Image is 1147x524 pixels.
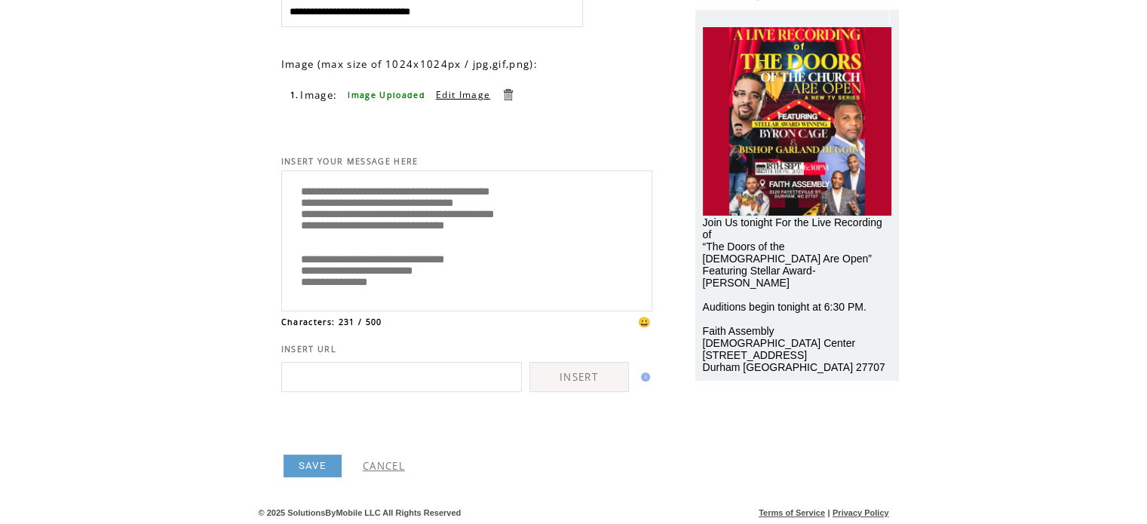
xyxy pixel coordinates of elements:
[290,90,299,100] span: 1.
[300,88,337,102] span: Image:
[281,57,538,71] span: Image (max size of 1024x1024px / jpg,gif,png):
[436,88,490,101] a: Edit Image
[281,317,382,327] span: Characters: 231 / 500
[348,90,425,100] span: Image Uploaded
[636,372,650,382] img: help.gif
[363,459,405,473] a: CANCEL
[703,216,885,373] span: Join Us tonight For the Live Recording of “The Doors of the [DEMOGRAPHIC_DATA] Are Open” Featurin...
[259,508,462,517] span: © 2025 SolutionsByMobile LLC All Rights Reserved
[529,362,629,392] a: INSERT
[281,344,336,354] span: INSERT URL
[833,508,889,517] a: Privacy Policy
[638,315,652,329] span: 😀
[284,455,342,477] a: SAVE
[827,508,830,517] span: |
[281,156,419,167] span: INSERT YOUR MESSAGE HERE
[759,508,825,517] a: Terms of Service
[501,87,515,102] a: Delete this item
